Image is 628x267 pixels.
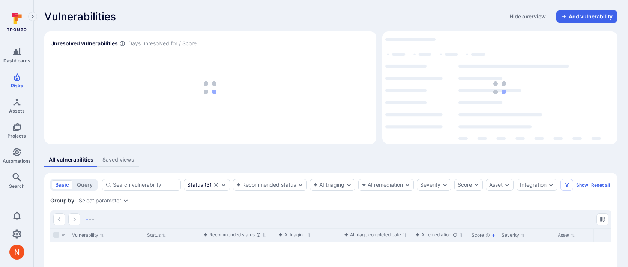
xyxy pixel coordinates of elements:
button: Asset [489,182,503,188]
button: Sort by function(){return k.createElement(pN.A,{direction:"row",alignItems:"center",gap:4},k.crea... [203,232,266,238]
input: Search vulnerability [113,181,177,189]
button: Expand dropdown [548,182,554,188]
span: Vulnerabilities [44,10,116,22]
div: AI triaging [278,231,305,238]
div: ( 3 ) [187,182,212,188]
button: Score [454,179,483,191]
img: Loading... [493,81,506,94]
div: AI remediation [415,231,457,238]
button: AI triaging [313,182,344,188]
button: Expand dropdown [297,182,303,188]
button: Status(3) [187,182,212,188]
button: Show [576,182,588,188]
span: Dashboards [3,58,30,63]
button: Reset all [591,182,610,188]
span: Assets [9,108,25,114]
i: Expand navigation menu [30,13,35,20]
button: Sort by function(){return k.createElement(pN.A,{direction:"row",alignItems:"center",gap:4},k.crea... [278,232,311,238]
div: loading spinner [385,34,614,141]
img: Loading... [86,219,94,220]
button: Select parameter [79,198,121,204]
button: Sort by Asset [558,232,575,238]
button: Expand dropdown [123,198,129,204]
div: assets tabs [44,153,617,167]
button: Hide overview [505,10,550,22]
span: Group by: [50,197,76,204]
span: Number of vulnerabilities in status ‘Open’ ‘Triaged’ and ‘In process’ divided by score and scanne... [119,40,125,48]
span: Projects [8,133,26,139]
p: Sorted by: Highest first [491,231,496,239]
div: All vulnerabilities [49,156,93,163]
button: Add vulnerability [556,10,617,22]
div: Top integrations by vulnerabilities [382,31,617,144]
button: Expand dropdown [404,182,410,188]
button: Go to the next page [68,213,80,225]
div: Status [187,182,203,188]
div: grouping parameters [79,198,129,204]
button: Expand navigation menu [28,12,37,21]
button: Sort by function(){return k.createElement(pN.A,{direction:"row",alignItems:"center",gap:4},k.crea... [344,232,407,238]
button: Sort by function(){return k.createElement(pN.A,{direction:"row",alignItems:"center",gap:4},k.crea... [415,232,463,238]
button: Expand dropdown [346,182,352,188]
h2: Unresolved vulnerabilities [50,40,118,47]
div: The vulnerability score is based on the parameters defined in the settings [485,233,490,237]
button: Sort by Vulnerability [72,232,104,238]
span: Select all rows [53,232,59,238]
span: Search [9,183,24,189]
button: Expand dropdown [221,182,227,188]
button: Integration [520,182,547,188]
div: AI triage completed date [344,231,401,238]
div: Score [458,181,472,189]
span: Days unresolved for / Score [128,40,197,48]
div: Neeren Patki [9,244,24,259]
button: Clear selection [213,182,219,188]
button: basic [52,180,72,189]
img: ACg8ocIprwjrgDQnDsNSk9Ghn5p5-B8DpAKWoJ5Gi9syOE4K59tr4Q=s96-c [9,244,24,259]
button: Sort by Status [147,232,166,238]
button: Filters [560,179,573,191]
button: Go to the previous page [53,213,65,225]
button: AI remediation [362,182,403,188]
button: Expand dropdown [504,182,510,188]
button: Manage columns [596,213,608,225]
button: Sort by Severity [502,232,525,238]
button: Severity [420,182,440,188]
button: Recommended status [236,182,296,188]
div: Recommended status [203,231,261,238]
button: Expand dropdown [442,182,448,188]
span: Risks [11,83,23,88]
span: Automations [3,158,31,164]
button: Sort by Score [472,232,496,238]
div: Saved views [102,156,134,163]
button: query [74,180,96,189]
